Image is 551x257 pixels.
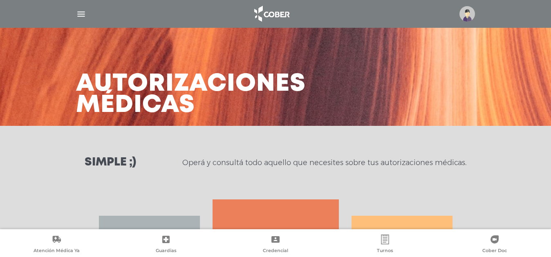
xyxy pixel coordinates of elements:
[250,4,293,24] img: logo_cober_home-white.png
[34,248,80,255] span: Atención Médica Ya
[156,248,177,255] span: Guardias
[221,235,330,255] a: Credencial
[111,235,221,255] a: Guardias
[85,157,136,168] h3: Simple ;)
[330,235,440,255] a: Turnos
[263,248,288,255] span: Credencial
[2,235,111,255] a: Atención Médica Ya
[440,235,549,255] a: Cober Doc
[76,9,86,19] img: Cober_menu-lines-white.svg
[76,74,306,116] h3: Autorizaciones médicas
[377,248,393,255] span: Turnos
[482,248,507,255] span: Cober Doc
[182,158,466,168] p: Operá y consultá todo aquello que necesites sobre tus autorizaciones médicas.
[459,6,475,22] img: profile-placeholder.svg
